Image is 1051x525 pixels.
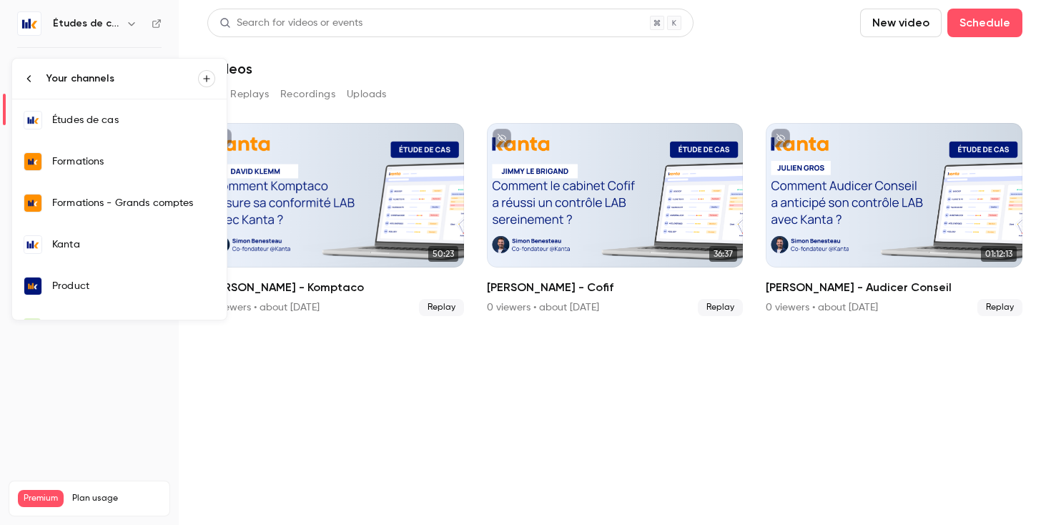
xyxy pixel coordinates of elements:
[24,278,41,295] img: Product
[24,195,41,212] img: Formations - Grands comptes
[52,196,215,210] div: Formations - Grands comptes
[52,279,215,293] div: Product
[46,72,198,86] div: Your channels
[52,154,215,169] div: Formations
[52,237,215,252] div: Kanta
[24,112,41,129] img: Études de cas
[52,113,215,127] div: Études de cas
[24,236,41,253] img: Kanta
[24,153,41,170] img: Formations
